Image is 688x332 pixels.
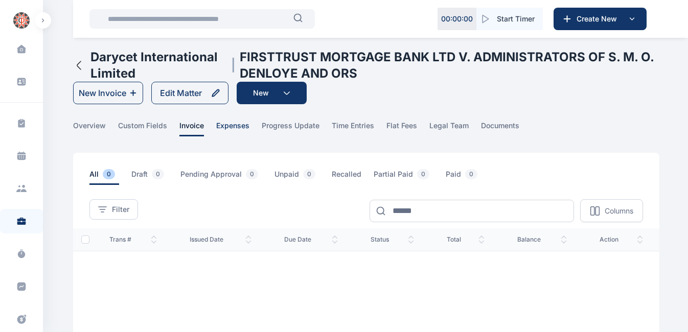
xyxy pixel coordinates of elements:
span: Pending Approval [180,169,262,185]
button: Filter [89,199,138,220]
span: legal team [429,121,469,136]
a: documents [481,121,532,136]
span: total [447,235,485,244]
span: Partial Paid [374,169,433,185]
a: legal team [429,121,481,136]
button: Start Timer [476,8,543,30]
a: custom fields [118,121,179,136]
a: expenses [216,121,262,136]
a: Recalled [332,169,374,185]
button: New Invoice [73,82,143,104]
span: Filter [112,204,129,215]
button: Columns [580,199,643,222]
div: New Invoice [79,87,126,99]
span: custom fields [118,121,167,136]
span: progress update [262,121,319,136]
span: flat fees [386,121,417,136]
span: Trans # [109,235,157,244]
a: Pending Approval0 [180,169,274,185]
a: All0 [89,169,131,185]
a: Unpaid0 [274,169,332,185]
span: action [600,235,644,244]
span: 0 [246,169,258,179]
a: overview [73,121,118,136]
span: Due Date [284,235,338,244]
span: All [89,169,119,185]
a: flat fees [386,121,429,136]
span: Unpaid [274,169,319,185]
span: status [371,235,414,244]
span: 0 [417,169,429,179]
span: 0 [152,169,164,179]
a: progress update [262,121,332,136]
a: Partial Paid0 [374,169,446,185]
span: expenses [216,121,249,136]
a: time entries [332,121,386,136]
span: issued Date [190,235,251,244]
span: 0 [465,169,477,179]
p: Columns [605,206,633,216]
h1: Darycet International Limited [90,49,227,82]
button: New [237,82,307,104]
span: balance [517,235,567,244]
span: 0 [103,169,115,179]
span: time entries [332,121,374,136]
span: invoice [179,121,204,136]
span: overview [73,121,106,136]
a: Paid0 [446,169,494,185]
button: Create New [554,8,647,30]
a: Draft0 [131,169,180,185]
h1: FIRSTTRUST MORTGAGE BANK LTD v. ADMINISTRATORS OF S. M. O. DENLOYE AND ORS [240,49,657,82]
div: Edit Matter [160,87,202,99]
span: 0 [303,169,315,179]
span: Recalled [332,169,361,185]
span: | [231,57,236,74]
span: Create New [572,14,626,24]
button: Edit Matter [151,82,228,104]
a: invoice [179,121,216,136]
span: Paid [446,169,481,185]
span: Draft [131,169,168,185]
span: documents [481,121,519,136]
p: 00 : 00 : 00 [441,14,473,24]
span: Start Timer [497,14,535,24]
